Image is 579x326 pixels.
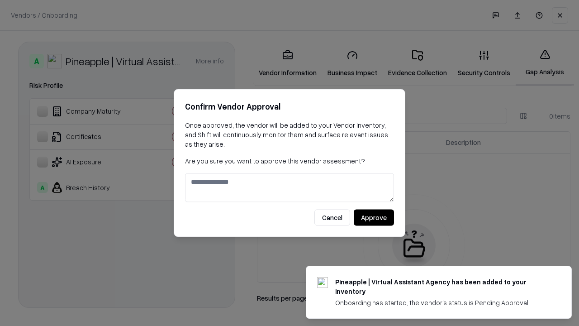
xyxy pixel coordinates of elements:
div: Pineapple | Virtual Assistant Agency has been added to your inventory [335,277,550,296]
p: Once approved, the vendor will be added to your Vendor Inventory, and Shift will continuously mon... [185,120,394,149]
div: Onboarding has started, the vendor's status is Pending Approval. [335,298,550,307]
p: Are you sure you want to approve this vendor assessment? [185,156,394,166]
button: Cancel [314,210,350,226]
button: Approve [354,210,394,226]
h2: Confirm Vendor Approval [185,100,394,113]
img: trypineapple.com [317,277,328,288]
